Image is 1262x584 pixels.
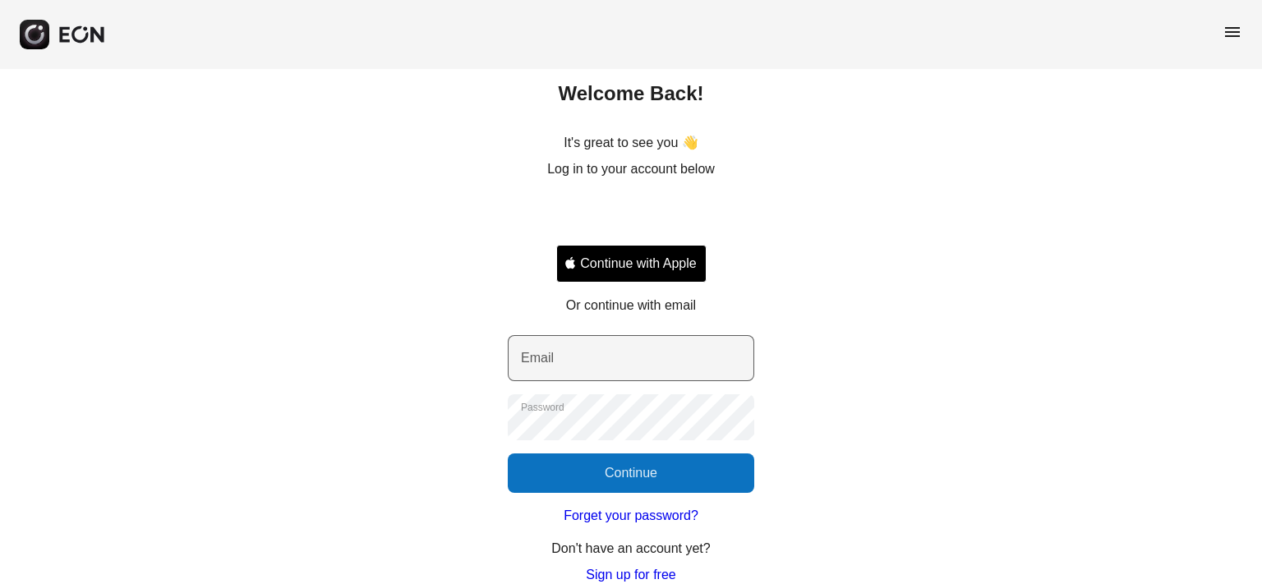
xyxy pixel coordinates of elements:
p: Log in to your account below [547,159,715,179]
span: menu [1223,22,1242,42]
p: Or continue with email [566,296,696,315]
iframe: Sign in with Google Button [548,197,715,233]
a: Forget your password? [564,506,698,526]
button: Signin with apple ID [556,245,707,283]
p: Don't have an account yet? [551,539,710,559]
label: Email [521,348,554,368]
button: Continue [508,453,754,493]
label: Password [521,401,564,414]
p: It's great to see you 👋 [564,133,698,153]
h2: Welcome Back! [559,80,704,107]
